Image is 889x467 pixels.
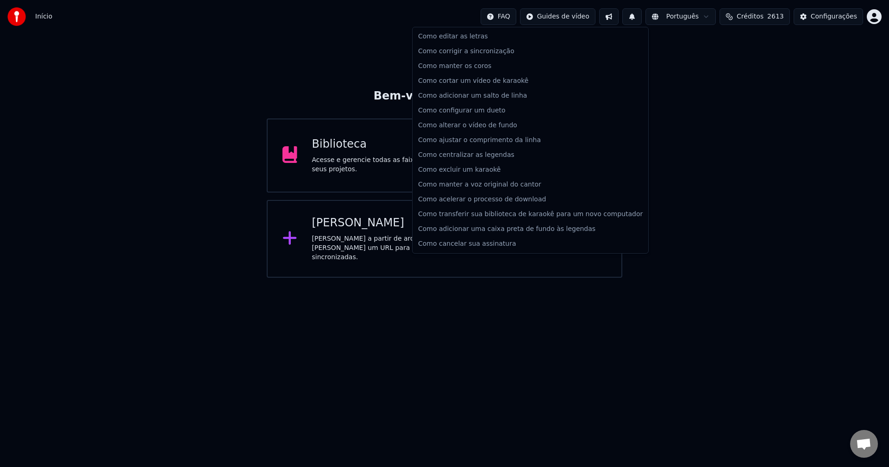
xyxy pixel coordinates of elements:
div: Como manter os coros [414,59,646,74]
div: Como adicionar uma caixa preta de fundo às legendas [414,222,646,237]
div: Como cortar um vídeo de karaokê [414,74,646,88]
div: Como centralizar as legendas [414,148,646,162]
div: Como ajustar o comprimento da linha [414,133,646,148]
div: Como manter a voz original do cantor [414,177,646,192]
div: Como alterar o vídeo de fundo [414,118,646,133]
div: Como corrigir a sincronização [414,44,646,59]
div: Como cancelar sua assinatura [414,237,646,251]
div: Como excluir um karaokê [414,162,646,177]
div: Como acelerar o processo de download [414,192,646,207]
div: Como adicionar um salto de linha [414,88,646,103]
div: Como editar as letras [414,29,646,44]
div: Como transferir sua biblioteca de karaokê para um novo computador [414,207,646,222]
div: Como configurar um dueto [414,103,646,118]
